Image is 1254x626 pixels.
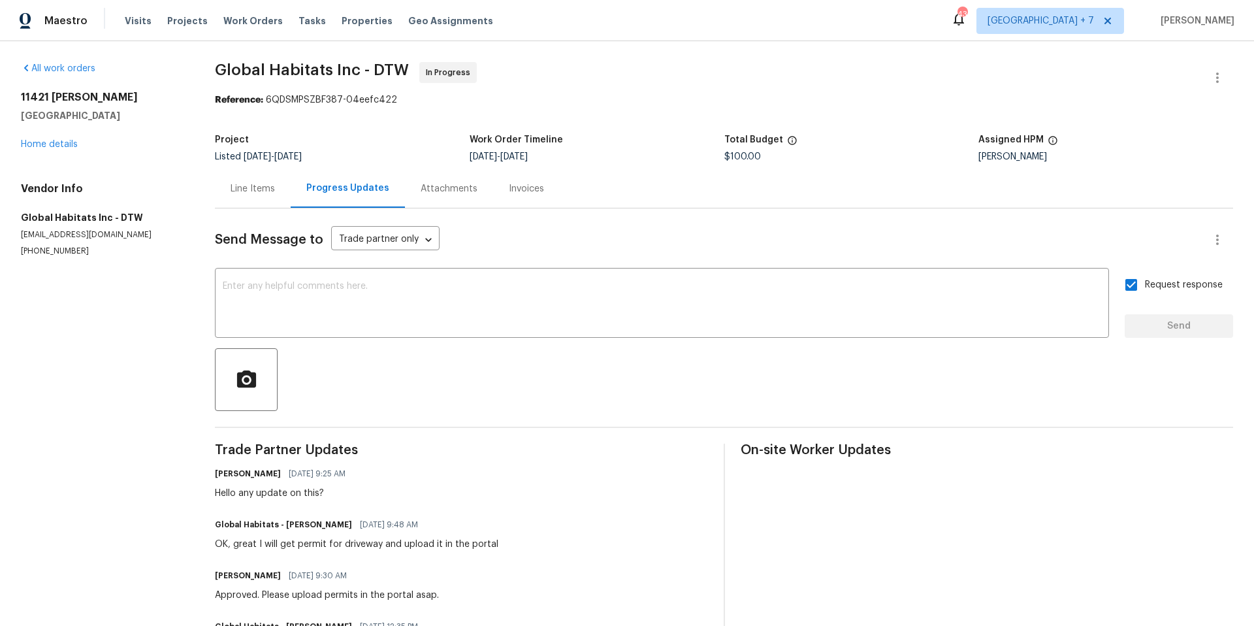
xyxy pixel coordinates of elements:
span: [DATE] [470,152,497,161]
div: Hello any update on this? [215,487,353,500]
h6: Global Habitats - [PERSON_NAME] [215,518,352,531]
h6: [PERSON_NAME] [215,467,281,480]
h5: [GEOGRAPHIC_DATA] [21,109,184,122]
span: Request response [1145,278,1223,292]
span: [DATE] 9:48 AM [360,518,418,531]
span: Work Orders [223,14,283,27]
h4: Vendor Info [21,182,184,195]
h5: Work Order Timeline [470,135,563,144]
div: Progress Updates [306,182,389,195]
span: The hpm assigned to this work order. [1048,135,1058,152]
h2: 11421 [PERSON_NAME] [21,91,184,104]
span: In Progress [426,66,475,79]
h5: Assigned HPM [978,135,1044,144]
div: 43 [957,8,967,21]
h5: Total Budget [724,135,783,144]
div: OK, great I will get permit for driveway and upload it in the portal [215,538,498,551]
span: Listed [215,152,302,161]
b: Reference: [215,95,263,105]
h6: [PERSON_NAME] [215,569,281,582]
span: On-site Worker Updates [741,444,1233,457]
a: Home details [21,140,78,149]
div: Invoices [509,182,544,195]
span: Global Habitats Inc - DTW [215,62,409,78]
div: Trade partner only [331,229,440,251]
div: [PERSON_NAME] [978,152,1233,161]
div: Attachments [421,182,477,195]
span: The total cost of line items that have been proposed by Opendoor. This sum includes line items th... [787,135,797,152]
p: [PHONE_NUMBER] [21,246,184,257]
span: [DATE] [274,152,302,161]
span: Visits [125,14,152,27]
span: [DATE] [244,152,271,161]
span: [DATE] 9:30 AM [289,569,347,582]
span: Properties [342,14,393,27]
h5: Global Habitats Inc - DTW [21,211,184,224]
span: $100.00 [724,152,761,161]
span: [DATE] 9:25 AM [289,467,346,480]
a: All work orders [21,64,95,73]
div: Line Items [231,182,275,195]
span: [GEOGRAPHIC_DATA] + 7 [988,14,1094,27]
span: [PERSON_NAME] [1155,14,1234,27]
span: Geo Assignments [408,14,493,27]
div: Approved. Please upload permits in the portal asap. [215,589,439,602]
span: Trade Partner Updates [215,444,707,457]
p: [EMAIL_ADDRESS][DOMAIN_NAME] [21,229,184,240]
span: - [244,152,302,161]
span: - [470,152,528,161]
span: Tasks [298,16,326,25]
span: Projects [167,14,208,27]
div: 6QDSMPSZBF387-04eefc422 [215,93,1233,107]
span: Maestro [44,14,88,27]
span: [DATE] [500,152,528,161]
h5: Project [215,135,249,144]
span: Send Message to [215,233,323,246]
